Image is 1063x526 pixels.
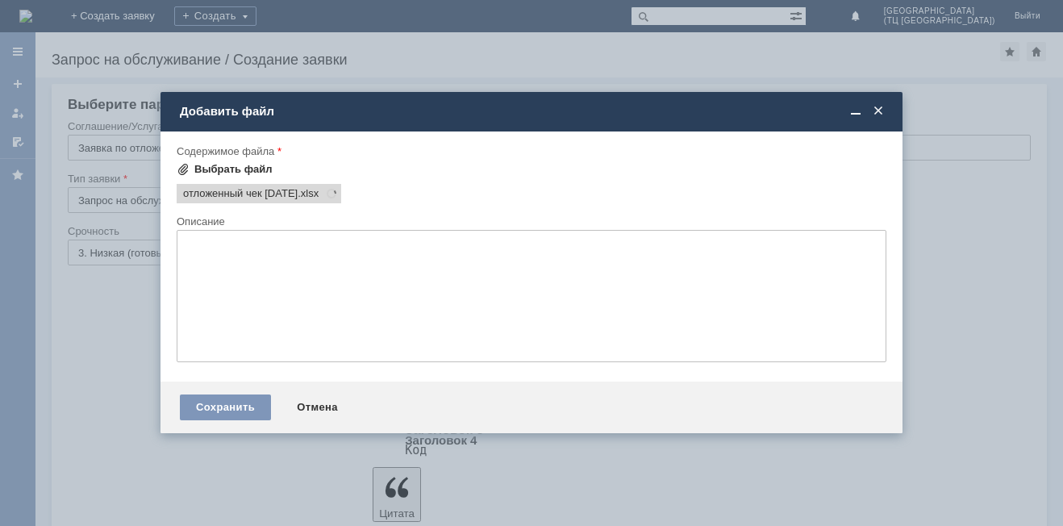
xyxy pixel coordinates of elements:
div: Добавить файл [180,104,886,119]
span: отложенный чек 29.09.2025.xlsx [183,187,298,200]
span: Свернуть (Ctrl + M) [848,104,864,119]
div: Выбрать файл [194,163,273,176]
div: Описание [177,216,883,227]
div: Содержимое файла [177,146,883,157]
span: Закрыть [870,104,886,119]
span: отложенный чек 29.09.2025.xlsx [298,187,319,200]
div: Добрый вечер! В программе есть отложенный чек ,просьба удалить. [GEOGRAPHIC_DATA]. [6,6,236,45]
